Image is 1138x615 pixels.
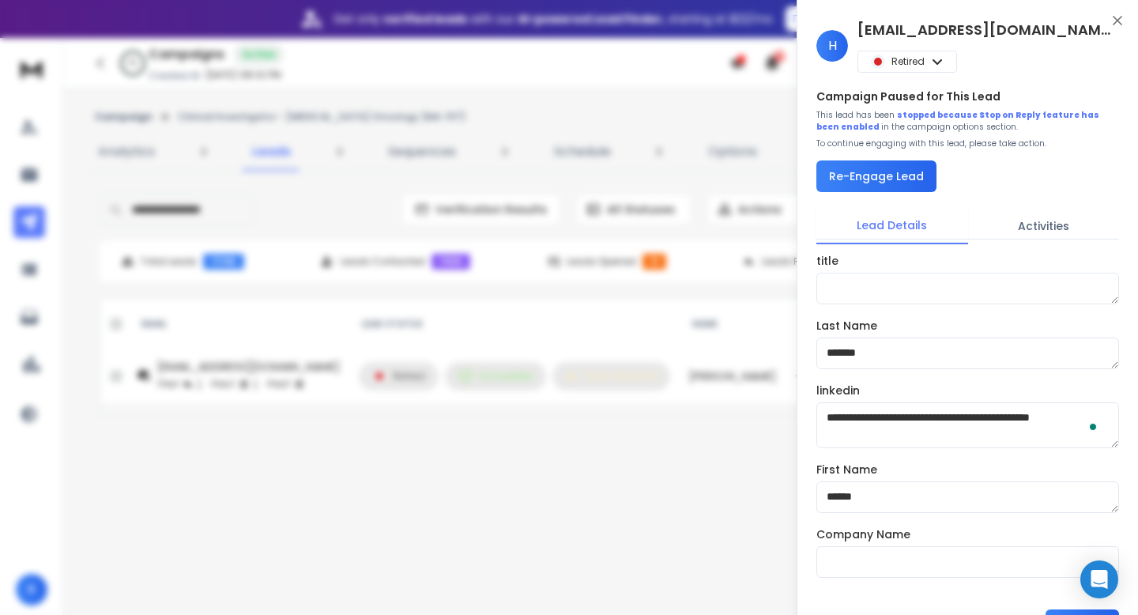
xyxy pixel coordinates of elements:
textarea: To enrich screen reader interactions, please activate Accessibility in Grammarly extension settings [816,402,1119,448]
span: H [816,30,848,62]
label: First Name [816,464,877,475]
span: stopped because Stop on Reply feature has been enabled [816,109,1099,133]
button: Lead Details [816,208,968,244]
div: This lead has been in the campaign options section. [816,109,1119,133]
div: Open Intercom Messenger [1080,560,1118,598]
h1: [EMAIL_ADDRESS][DOMAIN_NAME] [857,19,1110,41]
h3: Campaign Paused for This Lead [816,89,1000,104]
label: title [816,255,838,266]
label: Last Name [816,320,877,331]
button: Re-Engage Lead [816,160,936,192]
p: To continue engaging with this lead, please take action. [816,138,1046,149]
label: linkedin [816,385,860,396]
button: Activities [968,209,1120,243]
p: Retired [891,55,925,68]
label: Company Name [816,529,910,540]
